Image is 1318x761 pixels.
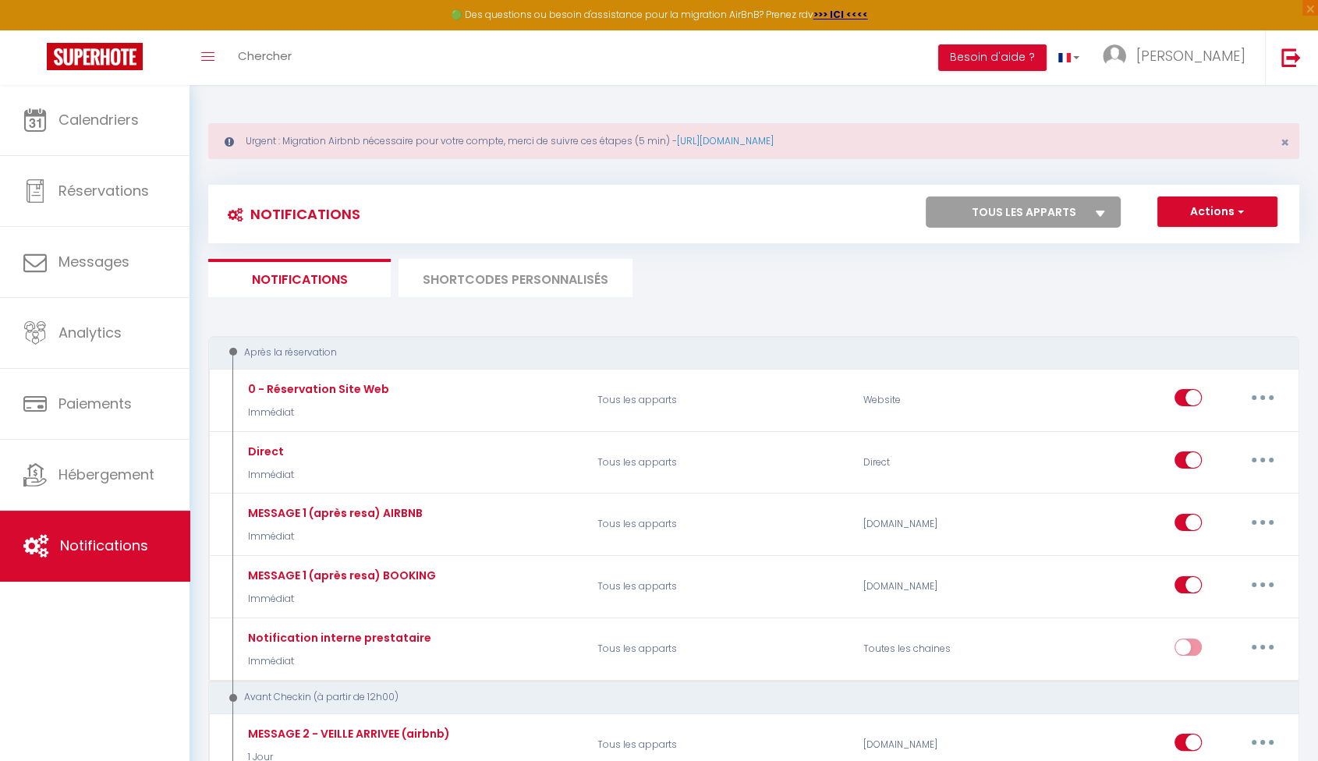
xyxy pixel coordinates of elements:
span: Réservations [58,181,149,200]
div: [DOMAIN_NAME] [852,565,1029,610]
button: Close [1281,136,1289,150]
p: Immédiat [244,654,431,669]
span: Chercher [238,48,292,64]
span: Analytics [58,323,122,342]
p: Tous les apparts [587,565,852,610]
div: MESSAGE 1 (après resa) AIRBNB [244,504,423,522]
p: Immédiat [244,468,294,483]
p: Immédiat [244,405,389,420]
div: Toutes les chaines [852,627,1029,672]
p: Tous les apparts [587,440,852,485]
span: Notifications [60,536,148,555]
div: Avant Checkin (à partir de 12h00) [223,690,1264,705]
p: Tous les apparts [587,627,852,672]
p: Immédiat [244,592,436,607]
button: Besoin d'aide ? [938,44,1047,71]
span: [PERSON_NAME] [1136,46,1245,65]
div: Direct [852,440,1029,485]
p: Tous les apparts [587,377,852,423]
a: ... [PERSON_NAME] [1091,30,1265,85]
p: Tous les apparts [587,502,852,547]
img: Super Booking [47,43,143,70]
li: Notifications [208,259,391,297]
div: Direct [244,443,294,460]
h3: Notifications [220,196,360,232]
div: MESSAGE 2 - VEILLE ARRIVEE (airbnb) [244,725,450,742]
div: Notification interne prestataire [244,629,431,646]
div: Après la réservation [223,345,1264,360]
span: Calendriers [58,110,139,129]
p: Immédiat [244,529,423,544]
div: Website [852,377,1029,423]
span: Paiements [58,394,132,413]
div: Urgent : Migration Airbnb nécessaire pour votre compte, merci de suivre ces étapes (5 min) - [208,123,1299,159]
div: 0 - Réservation Site Web [244,380,389,398]
img: logout [1281,48,1301,67]
a: Chercher [226,30,303,85]
button: Actions [1157,196,1277,228]
img: ... [1103,44,1126,68]
span: Messages [58,252,129,271]
a: >>> ICI <<<< [813,8,868,21]
div: MESSAGE 1 (après resa) BOOKING [244,567,436,584]
span: Hébergement [58,465,154,484]
a: [URL][DOMAIN_NAME] [677,134,774,147]
span: × [1281,133,1289,152]
li: SHORTCODES PERSONNALISÉS [399,259,632,297]
div: [DOMAIN_NAME] [852,502,1029,547]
